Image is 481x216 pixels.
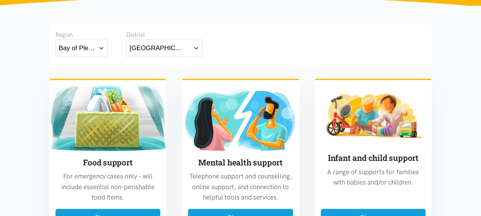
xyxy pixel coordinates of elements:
button: Bay of Plenty [55,39,108,57]
h3: Infant and child support [321,152,426,164]
h3: Mental health support [188,157,293,168]
p: For emergency cases only – will include essential non-perishable food items. [55,171,161,203]
div: District [126,30,203,39]
div: Bay of Plenty [59,43,95,53]
p: Telephone support and counselling, online support, and connection to helpful tools and services. [188,171,293,203]
div: [GEOGRAPHIC_DATA] [130,43,186,53]
button: [GEOGRAPHIC_DATA] [126,39,203,57]
div: Region [55,30,108,39]
h3: Food support [55,157,161,168]
p: A range of supports for families with babies and/or children. [321,167,426,188]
